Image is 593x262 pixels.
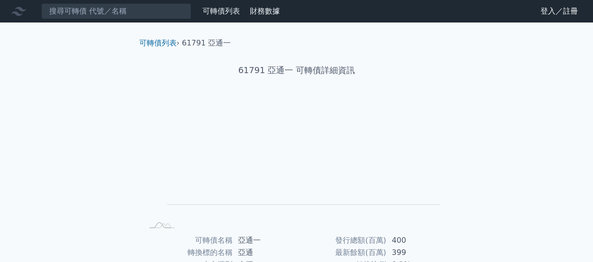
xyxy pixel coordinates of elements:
td: 400 [386,234,450,247]
a: 財務數據 [250,7,280,15]
a: 可轉債列表 [203,7,240,15]
td: 可轉債名稱 [143,234,233,247]
li: › [139,37,180,49]
a: 可轉債列表 [139,38,177,47]
h1: 61791 亞通一 可轉債詳細資訊 [132,64,462,77]
td: 最新餘額(百萬) [297,247,386,259]
td: 亞通一 [233,234,297,247]
a: 登入／註冊 [533,4,585,19]
input: 搜尋可轉債 代號／名稱 [41,3,191,19]
li: 61791 亞通一 [182,37,231,49]
g: Chart [158,106,440,218]
td: 399 [386,247,450,259]
td: 發行總額(百萬) [297,234,386,247]
td: 轉換標的名稱 [143,247,233,259]
td: 亞通 [233,247,297,259]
